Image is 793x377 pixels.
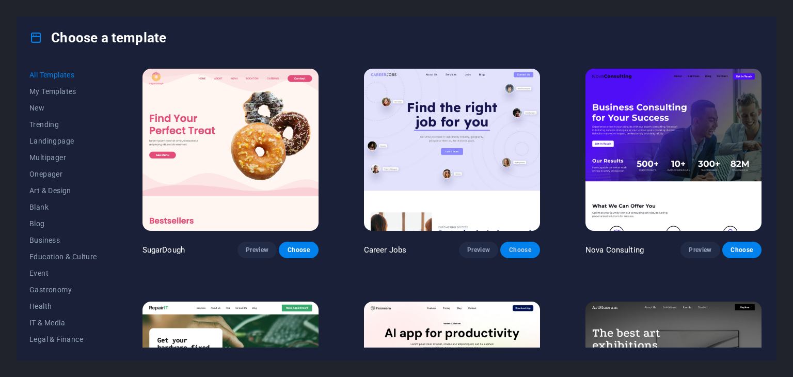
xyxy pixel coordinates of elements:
[585,69,762,231] img: Nova Consulting
[29,331,97,348] button: Legal & Finance
[29,335,97,343] span: Legal & Finance
[279,242,318,258] button: Choose
[29,281,97,298] button: Gastronomy
[287,246,310,254] span: Choose
[29,215,97,232] button: Blog
[731,246,753,254] span: Choose
[29,265,97,281] button: Event
[509,246,531,254] span: Choose
[467,246,490,254] span: Preview
[722,242,762,258] button: Choose
[142,69,319,231] img: SugarDough
[29,269,97,277] span: Event
[29,315,97,331] button: IT & Media
[364,245,407,255] p: Career Jobs
[29,100,97,116] button: New
[29,71,97,79] span: All Templates
[246,246,268,254] span: Preview
[29,219,97,228] span: Blog
[29,153,97,162] span: Multipager
[29,29,166,46] h4: Choose a template
[29,298,97,315] button: Health
[459,242,498,258] button: Preview
[500,242,540,258] button: Choose
[29,83,97,100] button: My Templates
[680,242,720,258] button: Preview
[29,87,97,96] span: My Templates
[29,104,97,112] span: New
[689,246,711,254] span: Preview
[29,253,97,261] span: Education & Culture
[29,116,97,133] button: Trending
[29,137,97,145] span: Landingpage
[29,186,97,195] span: Art & Design
[29,232,97,248] button: Business
[237,242,277,258] button: Preview
[364,69,540,231] img: Career Jobs
[29,199,97,215] button: Blank
[29,319,97,327] span: IT & Media
[585,245,644,255] p: Nova Consulting
[29,248,97,265] button: Education & Culture
[29,120,97,129] span: Trending
[142,245,185,255] p: SugarDough
[29,67,97,83] button: All Templates
[29,166,97,182] button: Onepager
[29,182,97,199] button: Art & Design
[29,149,97,166] button: Multipager
[29,203,97,211] span: Blank
[29,286,97,294] span: Gastronomy
[29,133,97,149] button: Landingpage
[29,170,97,178] span: Onepager
[29,302,97,310] span: Health
[29,236,97,244] span: Business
